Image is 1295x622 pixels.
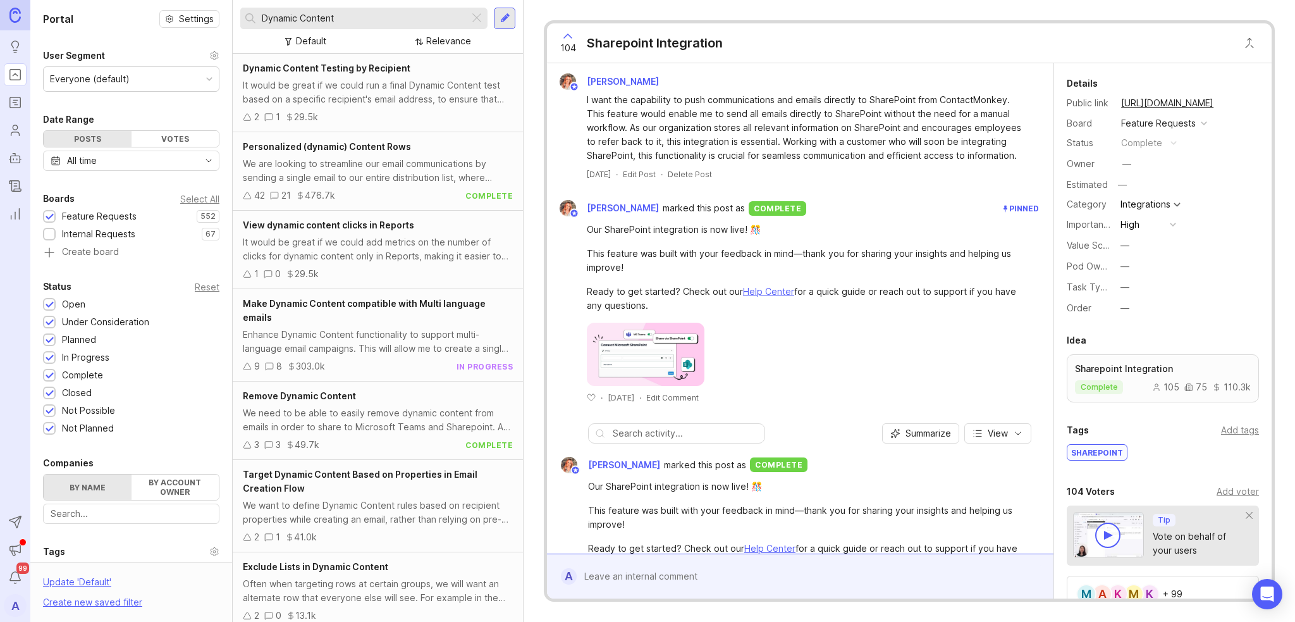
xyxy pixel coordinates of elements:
span: 99 [16,563,29,574]
div: — [1114,177,1131,193]
div: — [1120,259,1129,273]
div: 2 [254,530,259,544]
span: View dynamic content clicks in Reports [243,220,414,230]
div: Tags [1067,423,1089,438]
div: In Progress [62,351,109,364]
a: Make Dynamic Content compatible with Multi language emailsEnhance Dynamic Content functionality t... [233,289,523,382]
div: Enhance Dynamic Content functionality to support multi-language email campaigns. This will allow ... [243,328,513,356]
div: Tags [43,544,65,559]
span: Personalized (dynamic) Content Rows [243,141,411,152]
div: Ready to get started? Check out our for a quick guide or reach out to support if you have any que... [588,542,1027,569]
span: 104 [560,41,576,55]
div: This feature was built with your feedback in mind—thank you for sharing your insights and helping... [587,247,1028,275]
div: M [1076,584,1096,604]
div: A [1092,584,1112,604]
div: Not Possible [62,404,115,418]
a: [DATE] [587,169,611,180]
label: Pod Ownership [1067,261,1131,271]
div: 303.0k [296,359,325,373]
div: 110.3k [1212,383,1251,392]
div: complete [465,190,513,201]
div: Companies [43,456,94,471]
div: Owner [1067,157,1111,171]
div: 3 [254,438,259,452]
div: — [1120,301,1129,315]
div: All time [67,154,97,168]
img: member badge [570,82,579,92]
div: Add voter [1217,485,1259,499]
div: + 99 [1163,590,1182,599]
div: High [1120,218,1139,232]
a: Help Center [743,286,794,297]
div: 1 [276,110,280,124]
span: [PERSON_NAME] [588,458,660,472]
div: Feature Requests [62,209,137,223]
div: Complete [62,368,103,382]
div: Our SharePoint integration is now live! 🎊 [587,223,1028,237]
div: — [1120,239,1129,252]
img: https://canny-assets.io/images/8e22205d3037826ae7532dc8a2b26359.png [587,323,704,386]
a: Help Center [744,543,795,554]
div: Boards [43,191,75,206]
div: Estimated [1067,180,1108,189]
button: Send to Autopilot [4,511,27,533]
img: member badge [571,465,580,475]
label: Task Type [1067,282,1112,292]
time: [DATE] [587,170,611,179]
a: Bronwen W[PERSON_NAME] [552,73,669,90]
div: Not Planned [62,421,114,435]
div: Add tags [1221,423,1259,437]
div: 3 [276,438,281,452]
div: We need to be able to easily remove dynamic content from emails in order to share to Microsoft Te... [243,406,513,434]
a: [URL][DOMAIN_NAME] [1117,95,1217,111]
div: 1 [276,530,280,544]
span: [PERSON_NAME] [587,201,659,215]
div: M [1124,584,1144,604]
div: Public link [1067,96,1111,110]
div: We are looking to streamline our email communications by sending a single email to our entire dis... [243,157,513,185]
a: Remove Dynamic ContentWe need to be able to easily remove dynamic content from emails in order to... [233,382,523,460]
span: Target Dynamic Content Based on Properties in Email Creation Flow [243,469,477,494]
div: Everyone (default) [50,72,130,86]
div: 476.7k [305,189,335,202]
div: · [661,169,663,180]
div: This feature was built with your feedback in mind—thank you for sharing your insights and helping... [588,504,1027,532]
div: It would be great if we could run a final Dynamic Content test based on a specific recipient's em... [243,78,513,106]
button: Summarize [882,423,959,444]
div: 2 [254,110,259,124]
span: marked this post as [663,201,745,215]
button: A [4,594,27,617]
div: Delete Post [668,169,712,180]
div: Planned [62,333,96,347]
div: in progress [457,361,513,372]
span: Remove Dynamic Content [243,390,356,401]
p: 67 [206,229,216,239]
div: 8 [276,359,282,373]
div: Often when targeting rows at certain groups, we will want an alternate row that everyone else wil... [243,577,513,605]
span: Summarize [905,427,951,440]
span: Exclude Lists in Dynamic Content [243,561,388,572]
label: Order [1067,302,1091,313]
img: member badge [570,209,579,218]
div: Update ' Default ' [43,575,111,595]
div: — [1120,280,1129,294]
div: complete [465,440,513,451]
div: Vote on behalf of your users [1153,530,1246,557]
span: Dynamic Content Testing by Recipient [243,63,410,73]
div: 41.0k [294,530,317,544]
span: Make Dynamic Content compatible with Multi language emails [243,298,486,323]
div: Sharepoint Integration [587,34,723,52]
div: Votes [132,131,219,147]
a: Roadmaps [4,91,27,114]
a: Reporting [4,202,27,225]
div: Relevance [426,34,471,48]
div: Closed [62,386,92,400]
div: 1 [254,267,259,281]
div: Date Range [43,112,94,127]
h1: Portal [43,11,73,27]
div: Status [1067,136,1111,150]
div: 9 [254,359,260,373]
input: Search... [262,11,464,25]
button: Close button [1237,30,1262,56]
div: Under Consideration [62,315,149,329]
